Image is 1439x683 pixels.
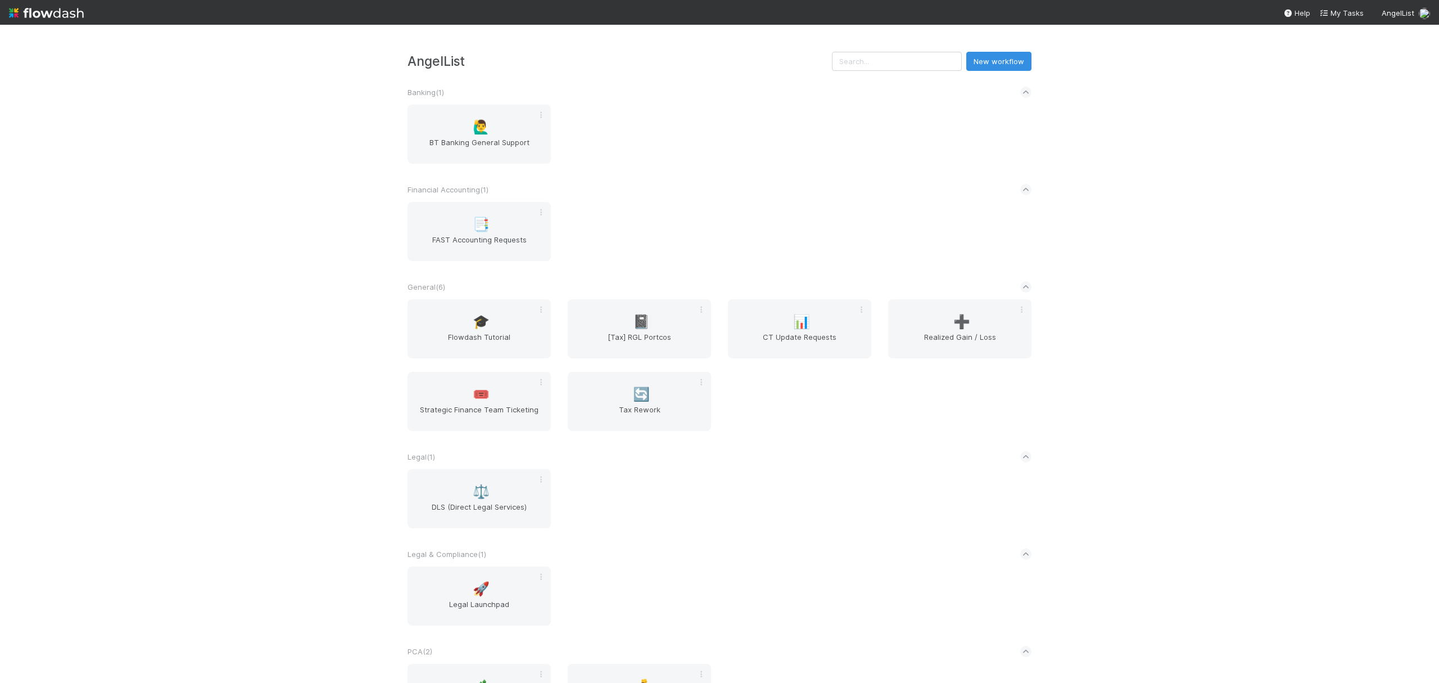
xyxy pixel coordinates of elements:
[1283,7,1310,19] div: Help
[408,282,445,291] span: General ( 6 )
[633,387,650,402] span: 🔄
[408,185,488,194] span: Financial Accounting ( 1 )
[1419,8,1430,19] img: avatar_bc42736a-3f00-4d10-a11d-d22e63cdc729.png
[408,567,551,626] a: 🚀Legal Launchpad
[473,314,490,329] span: 🎓
[412,137,546,159] span: BT Banking General Support
[408,469,551,528] a: ⚖️DLS (Direct Legal Services)
[408,53,832,69] h3: AngelList
[893,331,1027,354] span: Realized Gain / Loss
[408,88,444,97] span: Banking ( 1 )
[412,599,546,621] span: Legal Launchpad
[473,217,490,232] span: 📑
[888,299,1031,358] a: ➕Realized Gain / Loss
[412,234,546,257] span: FAST Accounting Requests
[473,120,490,134] span: 🙋‍♂️
[408,105,551,164] a: 🙋‍♂️BT Banking General Support
[953,314,970,329] span: ➕
[1382,8,1414,17] span: AngelList
[412,501,546,524] span: DLS (Direct Legal Services)
[408,372,551,431] a: 🎟️Strategic Finance Team Ticketing
[572,404,707,426] span: Tax Rework
[1319,8,1364,17] span: My Tasks
[9,3,84,23] img: logo-inverted-e16ddd16eac7371096b0.svg
[568,299,711,358] a: 📓[Tax] RGL Portcos
[728,299,871,358] a: 📊CT Update Requests
[832,52,962,71] input: Search...
[412,404,546,426] span: Strategic Finance Team Ticketing
[732,331,867,354] span: CT Update Requests
[408,299,551,358] a: 🎓Flowdash Tutorial
[473,484,490,499] span: ⚖️
[572,331,707,354] span: [Tax] RGL Portcos
[412,331,546,354] span: Flowdash Tutorial
[408,647,432,656] span: PCA ( 2 )
[633,314,650,329] span: 📓
[793,314,810,329] span: 📊
[408,550,486,559] span: Legal & Compliance ( 1 )
[966,52,1031,71] button: New workflow
[408,202,551,261] a: 📑FAST Accounting Requests
[1319,7,1364,19] a: My Tasks
[473,387,490,402] span: 🎟️
[473,582,490,596] span: 🚀
[568,372,711,431] a: 🔄Tax Rework
[408,452,435,461] span: Legal ( 1 )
